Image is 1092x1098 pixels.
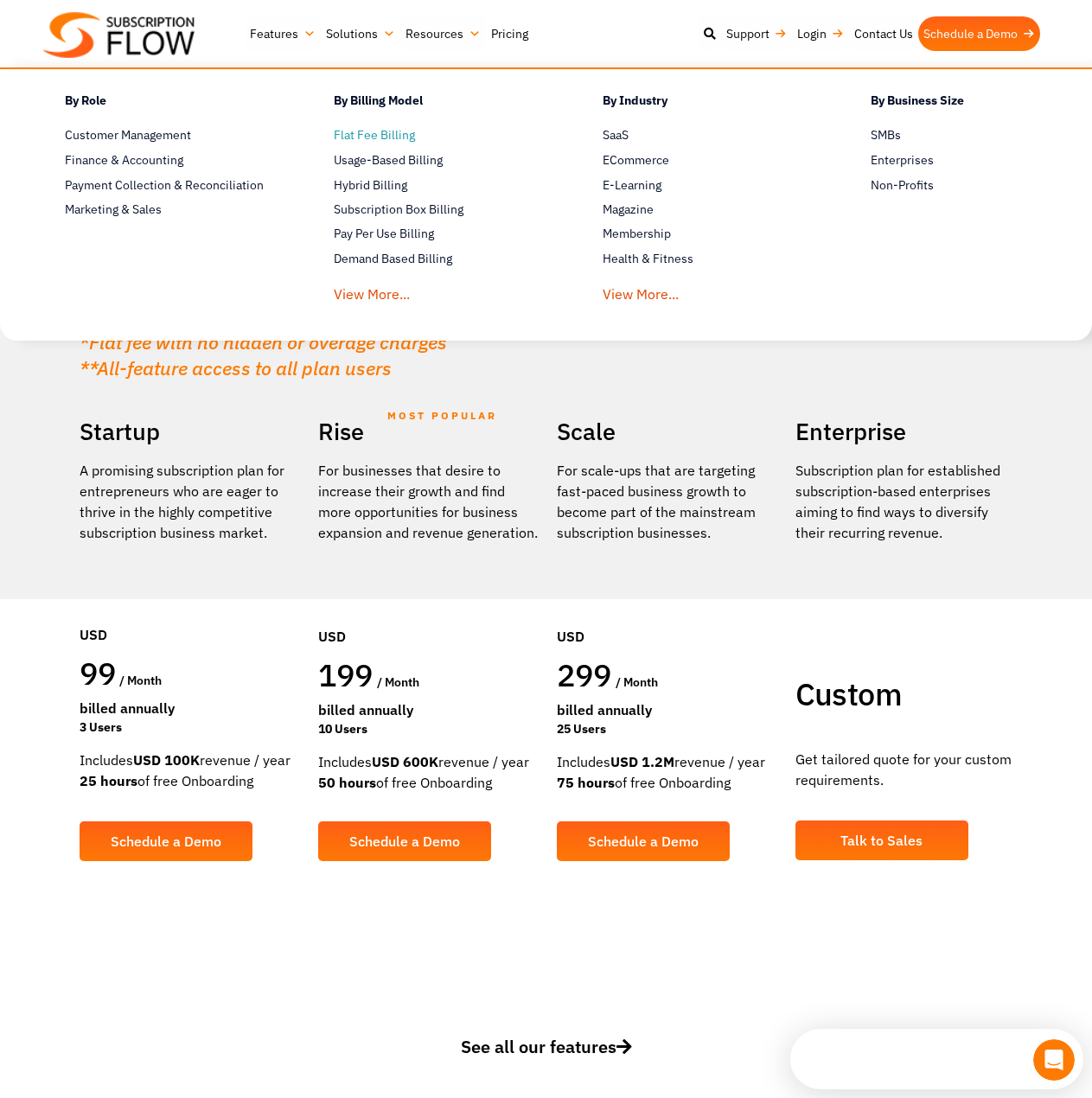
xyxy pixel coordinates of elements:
div: 25 Users [557,720,778,738]
span: Hybrid Billing [334,176,407,195]
a: Schedule a Demo [918,16,1040,51]
a: Enterprises [871,150,1079,170]
a: E-Learning [603,175,811,195]
p: A promising subscription plan for entrepreneurs who are eager to thrive in the highly competitive... [80,460,301,543]
iframe: Intercom live chat discovery launcher [790,1029,1083,1089]
a: Contact Us [849,16,918,51]
em: *Flat fee with no hidden or overage charges [80,329,447,354]
a: Membership [603,224,811,245]
a: Pricing [486,16,533,51]
a: Solutions [321,16,400,51]
p: Get tailored quote for your custom requirements. [795,749,1017,790]
span: 99 [80,653,117,693]
span: 199 [318,654,374,695]
strong: USD 1.2M [610,753,674,770]
div: USD [80,572,301,654]
span: Payment Collection & Reconciliation [65,176,264,195]
a: Schedule a Demo [318,821,491,861]
span: SMBs [871,126,901,144]
div: Includes revenue / year of free Onboarding [318,751,540,793]
a: SaaS [603,124,811,145]
a: Subscription Box Billing [334,200,542,220]
span: Flat Fee Billing [334,126,415,144]
div: Billed Annually [557,699,778,720]
span: Marketing & Sales [65,201,162,219]
span: 299 [557,654,612,695]
h4: By Industry [603,91,811,116]
div: Includes revenue / year of free Onboarding [557,751,778,793]
em: **All-feature access to all plan users [80,355,392,380]
a: Magazine [603,200,811,220]
div: 10 Users [318,720,540,738]
a: Schedule a Demo [557,821,730,861]
span: Custom [795,673,902,714]
span: / month [377,674,419,690]
a: Non-Profits [871,175,1079,195]
strong: USD 600K [372,753,438,770]
span: Finance & Accounting [65,151,183,169]
strong: 25 hours [80,772,137,789]
span: Customer Management [65,126,191,144]
a: View More... [603,274,679,306]
h2: Enterprise [795,412,1017,451]
a: Payment Collection & Reconciliation [65,175,273,195]
a: Schedule a Demo [80,821,252,861]
a: Support [721,16,792,51]
span: Subscription Box Billing [334,201,463,219]
div: USD [318,574,540,655]
a: Flat Fee Billing [334,124,542,145]
a: View More... [334,274,410,306]
a: Health & Fitness [603,249,811,270]
div: 3 Users [80,718,301,737]
div: USD [557,574,778,655]
span: / month [119,673,162,688]
span: ECommerce [603,151,669,169]
span: Enterprises [871,151,934,169]
a: Finance & Accounting [65,150,273,170]
h2: Scale [557,412,778,451]
div: For scale-ups that are targeting fast-paced business growth to become part of the mainstream subs... [557,460,778,543]
a: Demand Based Billing [334,249,542,270]
span: SaaS [603,126,629,144]
h4: By Billing Model [334,91,542,116]
strong: USD 100K [133,751,200,769]
span: MOST POPULAR [387,396,497,436]
a: SMBs [871,124,1079,145]
div: Includes revenue / year of free Onboarding [80,750,301,791]
a: Marketing & Sales [65,200,273,220]
a: See all our features [80,1034,1013,1086]
a: ECommerce [603,150,811,170]
a: Usage-Based Billing [334,150,542,170]
h4: By Role [65,91,273,116]
span: Non-Profits [871,176,934,195]
iframe: Intercom live chat [1033,1039,1075,1081]
img: Subscriptionflow [43,12,195,58]
div: Need help? [18,15,259,29]
span: E-Learning [603,176,661,195]
span: Usage-Based Billing [334,151,443,169]
span: Schedule a Demo [111,834,221,848]
div: For businesses that desire to increase their growth and find more opportunities for business expa... [318,460,540,543]
div: Billed Annually [80,698,301,718]
a: Features [245,16,321,51]
a: Hybrid Billing [334,175,542,195]
span: Talk to Sales [840,833,923,847]
h4: By Business Size [871,91,1079,116]
a: Login [792,16,849,51]
a: Pay Per Use Billing [334,224,542,245]
span: Schedule a Demo [349,834,460,848]
span: See all our features [461,1035,632,1058]
div: Open Intercom Messenger [7,7,310,54]
strong: 75 hours [557,774,615,791]
h2: Rise [318,412,540,451]
span: / month [616,674,658,690]
a: Resources [400,16,486,51]
span: Schedule a Demo [588,834,699,848]
a: Customer Management [65,124,273,145]
div: The team will reply as soon as they can [18,29,259,47]
h2: Startup [80,412,301,451]
p: Subscription plan for established subscription-based enterprises aiming to find ways to diversify... [795,460,1017,543]
div: Billed Annually [318,699,540,720]
strong: 50 hours [318,774,376,791]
